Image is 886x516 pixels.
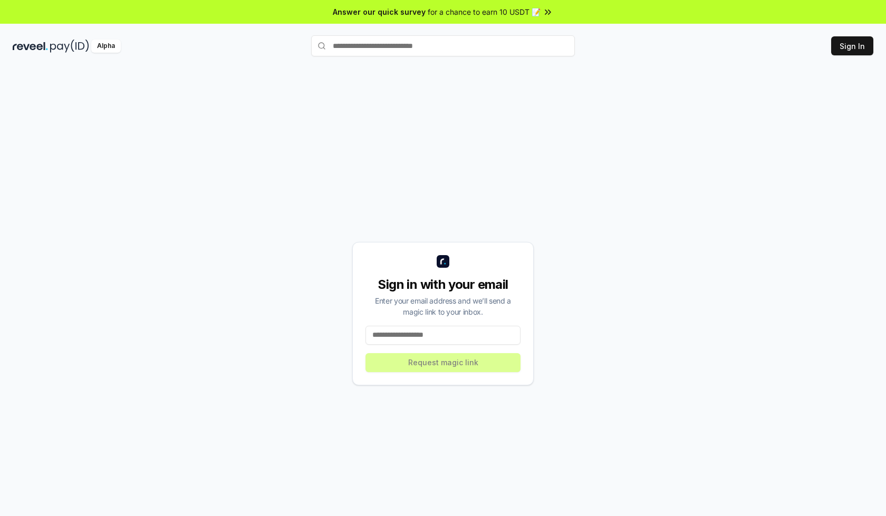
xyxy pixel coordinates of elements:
[365,276,521,293] div: Sign in with your email
[91,40,121,53] div: Alpha
[333,6,426,17] span: Answer our quick survey
[50,40,89,53] img: pay_id
[831,36,873,55] button: Sign In
[437,255,449,268] img: logo_small
[13,40,48,53] img: reveel_dark
[428,6,541,17] span: for a chance to earn 10 USDT 📝
[365,295,521,317] div: Enter your email address and we’ll send a magic link to your inbox.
